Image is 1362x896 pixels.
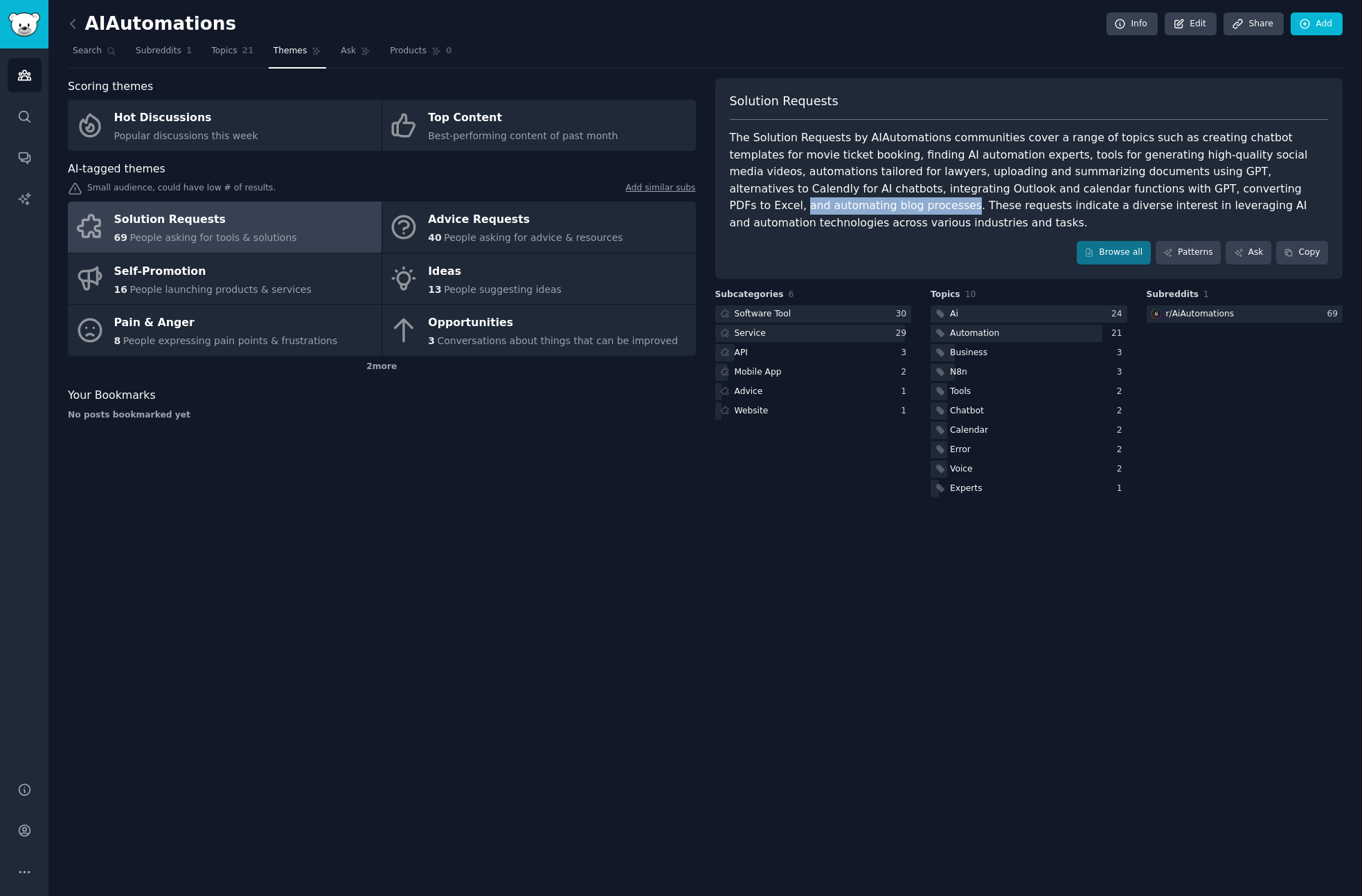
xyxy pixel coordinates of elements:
span: Search [73,45,102,57]
div: 2 [1117,386,1127,398]
a: Error2 [931,441,1127,458]
a: AiAutomationsr/AiAutomations69 [1147,305,1343,323]
span: Themes [274,45,307,57]
span: Scoring themes [68,78,153,96]
a: Voice2 [931,460,1127,478]
a: Ask [1226,241,1271,265]
div: Ai [950,308,958,321]
div: 2 [1117,444,1127,456]
span: People suggesting ideas [444,284,562,295]
div: Service [735,328,766,340]
a: Subreddits1 [131,40,197,69]
a: Website1 [715,402,912,420]
div: 3 [901,347,911,359]
a: Add [1291,12,1343,36]
a: Products0 [385,40,456,69]
span: Products [390,45,427,57]
div: Hot Discussions [114,107,258,129]
a: Browse all [1077,241,1151,265]
a: Hot DiscussionsPopular discussions this week [68,100,382,151]
a: Pain & Anger8People expressing pain points & frustrations [68,305,382,356]
span: Popular discussions this week [114,130,258,141]
a: Self-Promotion16People launching products & services [68,253,382,305]
span: 1 [1203,289,1209,299]
a: Software Tool30 [715,305,912,323]
span: 0 [446,45,452,57]
a: Add similar subs [626,182,696,197]
div: API [735,347,748,359]
span: Best-performing content of past month [428,130,618,141]
div: Opportunities [428,312,678,334]
a: Share [1224,12,1283,36]
a: Service29 [715,325,912,342]
span: 6 [789,289,794,299]
div: 69 [1327,308,1343,321]
a: Automation21 [931,325,1127,342]
a: Business3 [931,344,1127,361]
div: 3 [1117,347,1127,359]
a: Top ContentBest-performing content of past month [382,100,696,151]
div: Advice Requests [428,209,622,231]
span: Subreddits [1147,289,1199,301]
div: 1 [1117,483,1127,495]
span: Your Bookmarks [68,387,156,404]
a: Patterns [1156,241,1221,265]
div: 2 [901,366,911,379]
div: No posts bookmarked yet [68,409,696,422]
a: API3 [715,344,912,361]
span: Subcategories [715,289,784,301]
div: 1 [901,386,911,398]
div: Solution Requests [114,209,297,231]
span: 3 [428,335,435,346]
span: People asking for tools & solutions [129,232,296,243]
div: r/ AiAutomations [1166,308,1235,321]
a: Chatbot2 [931,402,1127,420]
div: 2 [1117,424,1127,437]
div: Ideas [428,260,562,283]
div: Tools [950,386,971,398]
div: 29 [895,328,911,340]
div: N8n [950,366,967,379]
div: Calendar [950,424,988,437]
div: 2 more [68,356,696,378]
span: 13 [428,284,441,295]
img: AiAutomations [1152,309,1161,319]
div: Self-Promotion [114,260,312,283]
span: People expressing pain points & frustrations [123,335,338,346]
div: 2 [1117,463,1127,476]
span: 8 [114,335,121,346]
a: Advice Requests40People asking for advice & resources [382,201,696,253]
div: Business [950,347,987,359]
a: Experts1 [931,480,1127,497]
div: Chatbot [950,405,984,418]
div: Software Tool [735,308,791,321]
button: Copy [1276,241,1328,265]
a: Info [1106,12,1158,36]
a: Opportunities3Conversations about things that can be improved [382,305,696,356]
a: Ask [336,40,375,69]
div: 24 [1111,308,1127,321]
div: 30 [895,308,911,321]
h2: AIAutomations [68,13,236,35]
span: People asking for advice & resources [444,232,622,243]
a: Topics21 [206,40,258,69]
div: Automation [950,328,999,340]
div: 2 [1117,405,1127,418]
div: Error [950,444,971,456]
a: Calendar2 [931,422,1127,439]
div: 1 [901,405,911,418]
span: 16 [114,284,127,295]
div: 21 [1111,328,1127,340]
span: AI-tagged themes [68,161,165,178]
div: Advice [735,386,763,398]
div: Small audience, could have low # of results. [68,182,696,197]
span: 21 [242,45,254,57]
div: The Solution Requests by AIAutomations communities cover a range of topics such as creating chatb... [730,129,1329,231]
div: Website [735,405,769,418]
span: Ask [341,45,356,57]
div: Mobile App [735,366,782,379]
div: Top Content [428,107,618,129]
span: 10 [965,289,976,299]
a: Ai24 [931,305,1127,323]
a: N8n3 [931,364,1127,381]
